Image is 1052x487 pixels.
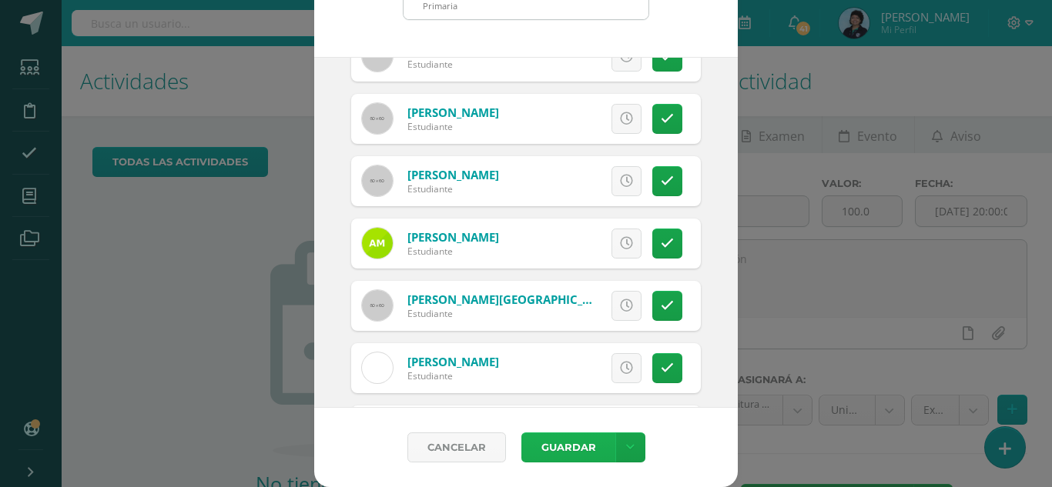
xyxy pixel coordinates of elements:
[407,58,499,71] div: Estudiante
[407,432,506,462] a: Cancelar
[407,167,499,182] a: [PERSON_NAME]
[407,354,499,369] a: [PERSON_NAME]
[521,432,615,462] button: Guardar
[362,352,393,383] img: 4adc01ba53bbc0e1b0c3890224dcaa61.png
[362,103,393,134] img: 60x60
[362,228,393,259] img: 678cfa1e9c4053d52a0895107e916915.png
[407,105,499,120] a: [PERSON_NAME]
[407,292,617,307] a: [PERSON_NAME][GEOGRAPHIC_DATA]
[407,307,592,320] div: Estudiante
[407,120,499,133] div: Estudiante
[362,290,393,321] img: 60x60
[407,229,499,245] a: [PERSON_NAME]
[407,369,499,382] div: Estudiante
[407,245,499,258] div: Estudiante
[362,165,393,196] img: 60x60
[407,182,499,195] div: Estudiante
